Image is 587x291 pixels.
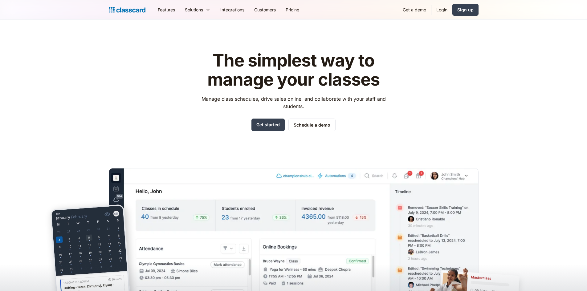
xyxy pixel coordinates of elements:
a: Schedule a demo [288,119,336,131]
a: Customers [249,3,281,17]
a: Features [153,3,180,17]
a: Integrations [215,3,249,17]
h1: The simplest way to manage your classes [196,51,391,89]
a: Get a demo [398,3,431,17]
a: Get started [251,119,285,131]
div: Sign up [457,6,474,13]
a: Login [431,3,452,17]
a: Logo [109,6,145,14]
div: Solutions [185,6,203,13]
div: Solutions [180,3,215,17]
a: Pricing [281,3,304,17]
a: Sign up [452,4,479,16]
p: Manage class schedules, drive sales online, and collaborate with your staff and students. [196,95,391,110]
